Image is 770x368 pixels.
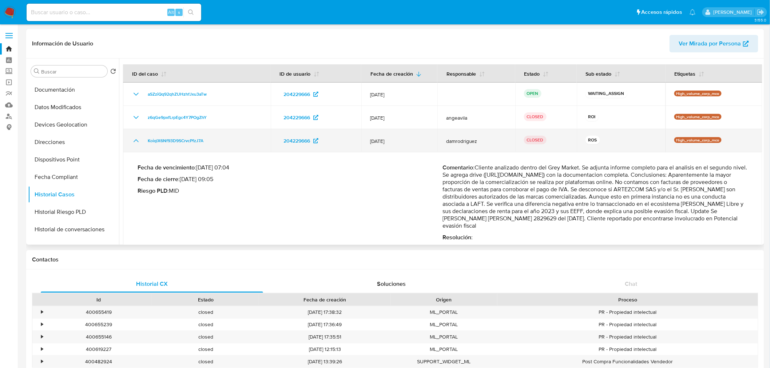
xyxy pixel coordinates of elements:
button: Dispositivos Point [28,151,119,168]
div: SUPPORT_WIDGET_ML [390,356,497,368]
button: Ver Mirada por Persona [670,35,758,52]
div: closed [152,356,259,368]
button: Datos Modificados [28,99,119,116]
div: PR - Propiedad intelectual [497,343,758,355]
div: closed [152,343,259,355]
div: ML_PORTAL [390,343,497,355]
div: [DATE] 17:35:51 [259,331,390,343]
div: Estado [157,296,254,303]
button: Historial Riesgo PLD [28,203,119,221]
div: closed [152,306,259,318]
button: IV Challenges [28,238,119,256]
p: felipe.cayon@mercadolibre.com [713,9,754,16]
div: PR - Propiedad intelectual [497,306,758,318]
input: Buscar [41,68,104,75]
div: 400655239 [45,319,152,331]
button: Buscar [34,68,40,74]
div: closed [152,331,259,343]
span: Historial CX [136,280,168,288]
span: Chat [625,280,638,288]
div: 400482924 [45,356,152,368]
div: [DATE] 13:39:26 [259,356,390,368]
div: [DATE] 17:38:32 [259,306,390,318]
button: search-icon [183,7,198,17]
h1: Contactos [32,256,758,263]
div: 400655419 [45,306,152,318]
div: 400655146 [45,331,152,343]
div: Post Compra Funcionalidades Vendedor [497,356,758,368]
div: • [41,358,43,365]
div: [DATE] 12:15:13 [259,343,390,355]
button: Fecha Compliant [28,168,119,186]
div: PR - Propiedad intelectual [497,319,758,331]
div: ML_PORTAL [390,306,497,318]
button: Historial Casos [28,186,119,203]
button: Documentación [28,81,119,99]
div: • [41,346,43,353]
div: ML_PORTAL [390,319,497,331]
div: Id [50,296,147,303]
h1: Información de Usuario [32,40,93,47]
input: Buscar usuario o caso... [27,8,201,17]
div: • [41,321,43,328]
div: • [41,309,43,316]
button: Historial de conversaciones [28,221,119,238]
div: closed [152,319,259,331]
span: Accesos rápidos [642,8,682,16]
span: Soluciones [377,280,406,288]
div: ML_PORTAL [390,331,497,343]
div: • [41,333,43,340]
button: Devices Geolocation [28,116,119,133]
span: s [178,9,180,16]
div: 400619227 [45,343,152,355]
div: PR - Propiedad intelectual [497,331,758,343]
a: Salir [757,8,765,16]
button: Direcciones [28,133,119,151]
div: Proceso [503,296,753,303]
button: Volver al orden por defecto [110,68,116,76]
a: Notificaciones [690,9,696,15]
div: Origen [396,296,492,303]
span: Alt [168,9,174,16]
div: Fecha de creación [264,296,385,303]
span: Ver Mirada por Persona [679,35,741,52]
div: [DATE] 17:36:49 [259,319,390,331]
